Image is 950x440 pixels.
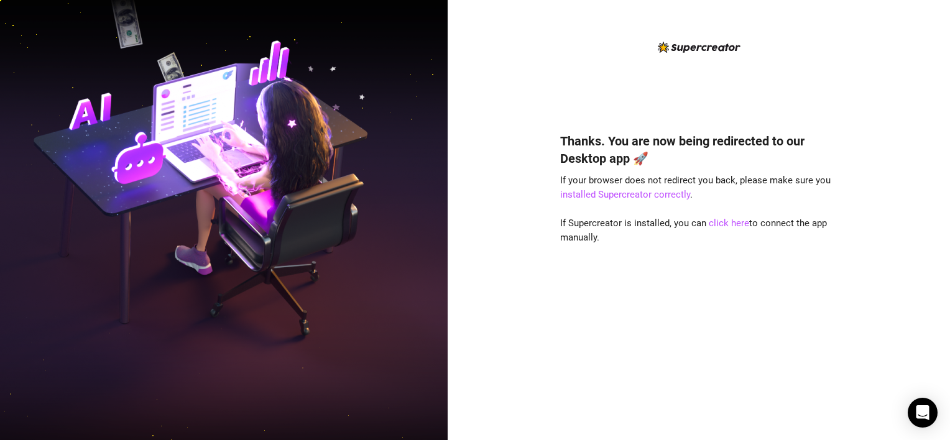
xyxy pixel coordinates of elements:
[560,132,837,167] h4: Thanks. You are now being redirected to our Desktop app 🚀
[658,42,740,53] img: logo-BBDzfeDw.svg
[908,398,938,428] div: Open Intercom Messenger
[709,218,749,229] a: click here
[560,218,827,244] span: If Supercreator is installed, you can to connect the app manually.
[560,189,690,200] a: installed Supercreator correctly
[560,175,831,201] span: If your browser does not redirect you back, please make sure you .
